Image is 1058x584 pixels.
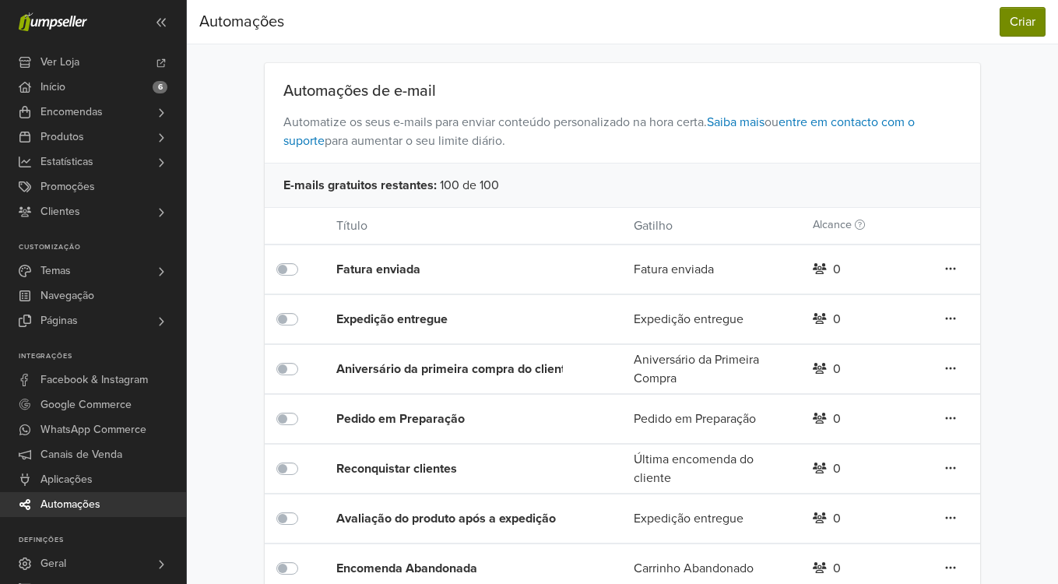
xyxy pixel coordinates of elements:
span: Ver Loja [40,50,79,75]
div: Carrinho Abandonado [622,559,801,578]
div: 0 [833,360,841,378]
span: Aplicações [40,467,93,492]
span: Automatize os seus e-mails para enviar conteúdo personalizado na hora certa. ou para aumentar o s... [265,100,980,163]
div: Reconquistar clientes [336,459,575,478]
div: Pedido em Preparação [622,410,801,428]
div: 0 [833,410,841,428]
div: Expedição entregue [336,310,575,329]
span: Páginas [40,308,78,333]
div: Expedição entregue [622,310,801,329]
div: Gatilho [622,216,801,235]
div: Pedido em Preparação [336,410,575,428]
span: Promoções [40,174,95,199]
span: Início [40,75,65,100]
span: Google Commerce [40,392,132,417]
div: Automações de e-mail [265,82,980,100]
span: E-mails gratuitos restantes : [283,176,437,195]
div: Fatura enviada [336,260,575,279]
label: Alcance [813,216,865,234]
span: Clientes [40,199,80,224]
div: 0 [833,260,841,279]
p: Customização [19,243,186,252]
div: Fatura enviada [622,260,801,279]
span: Canais de Venda [40,442,122,467]
button: Criar [1000,7,1046,37]
div: 100 de 100 [265,163,980,207]
div: 0 [833,559,841,578]
div: Avaliação do produto após a expedição [336,509,575,528]
div: Última encomenda do cliente [622,450,801,487]
div: Aniversário da Primeira Compra [622,350,801,388]
span: WhatsApp Commerce [40,417,146,442]
span: Produtos [40,125,84,150]
span: 6 [153,81,167,93]
span: Facebook & Instagram [40,368,148,392]
span: Navegação [40,283,94,308]
span: Temas [40,259,71,283]
span: Automações [40,492,100,517]
div: 0 [833,310,841,329]
p: Definições [19,536,186,545]
div: Automações [199,6,284,37]
div: Encomenda Abandonada [336,559,575,578]
span: Geral [40,551,66,576]
div: Aniversário da primeira compra do cliente [336,360,575,378]
a: Saiba mais [707,114,765,130]
p: Integrações [19,352,186,361]
span: Estatísticas [40,150,93,174]
div: Título [325,216,623,235]
span: Encomendas [40,100,103,125]
div: 0 [833,459,841,478]
div: Expedição entregue [622,509,801,528]
div: 0 [833,509,841,528]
